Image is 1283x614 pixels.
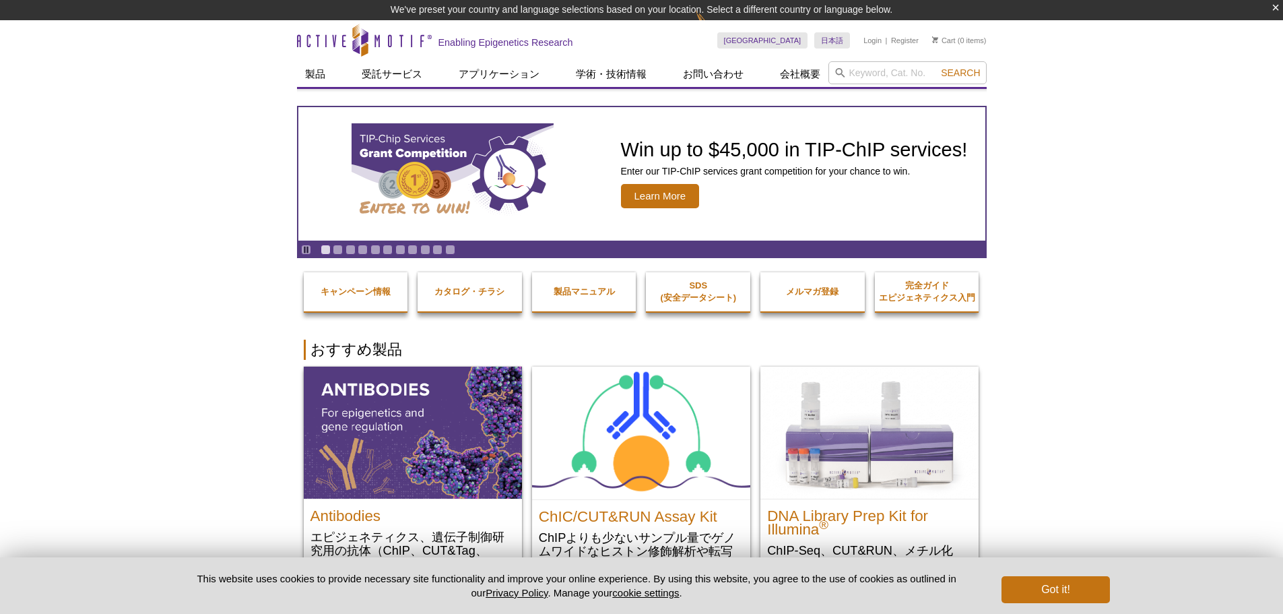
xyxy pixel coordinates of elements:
a: Register [891,36,919,45]
a: Privacy Policy [486,587,548,598]
a: ChIC/CUT&RUN Assay Kit ChIC/CUT&RUN Assay Kit ChIPよりも少ないサンプル量でゲノムワイドなヒストン修飾解析や転写因子解析 [532,367,750,585]
strong: カタログ・チラシ [434,286,504,297]
a: 製品マニュアル [532,272,636,311]
a: 受託サービス [354,61,430,87]
h2: おすすめ製品 [304,340,980,360]
li: | [886,32,888,49]
a: Go to slide 2 [333,245,343,255]
span: Learn More [621,184,700,208]
strong: SDS (安全データシート) [660,280,736,303]
a: Cart [932,36,956,45]
article: TIP-ChIP Services Grant Competition [298,107,985,241]
p: ChIPよりも少ないサンプル量でゲノムワイドなヒストン修飾解析や転写因子解析 [539,530,744,572]
a: Go to slide 6 [383,245,393,255]
a: All Antibodies Antibodies エピジェネティクス、遺伝子制御研究用の抗体（ChIP、CUT&Tag、CUT&RUN検証済抗体） [304,367,522,584]
button: Got it! [1001,576,1109,603]
a: Go to slide 4 [358,245,368,255]
button: cookie settings [612,587,679,598]
a: Go to slide 8 [407,245,418,255]
strong: メルマガ登録 [786,286,838,297]
a: Go to slide 9 [420,245,430,255]
strong: キャンペーン情報 [321,286,391,297]
li: (0 items) [932,32,987,49]
a: 日本語 [814,32,850,49]
input: Keyword, Cat. No. [828,61,987,84]
strong: 完全ガイド エピジェネティクス入門 [879,280,975,303]
a: 完全ガイドエピジェネティクス入門 [875,266,979,317]
a: お問い合わせ [675,61,752,87]
h2: Antibodies [310,503,515,523]
a: Go to slide 3 [346,245,356,255]
a: SDS(安全データシート) [646,266,750,317]
a: Go to slide 5 [370,245,381,255]
a: 学術・技術情報 [568,61,655,87]
a: TIP-ChIP Services Grant Competition Win up to $45,000 in TIP-ChIP services! Enter our TIP-ChIP se... [298,107,985,241]
p: エピジェネティクス、遺伝子制御研究用の抗体（ChIP、CUT&Tag、CUT&RUN検証済抗体） [310,530,515,571]
a: 製品 [297,61,333,87]
h2: DNA Library Prep Kit for Illumina [767,503,972,536]
img: All Antibodies [304,367,522,499]
a: 会社概要 [772,61,828,87]
img: Change Here [696,10,731,42]
a: Toggle autoplay [301,245,311,255]
p: Enter our TIP-ChIP services grant competition for your chance to win. [621,165,968,177]
span: Search [941,67,980,78]
a: [GEOGRAPHIC_DATA] [717,32,808,49]
h2: Enabling Epigenetics Research [438,36,573,49]
h2: Win up to $45,000 in TIP-ChIP services! [621,140,968,160]
a: Go to slide 7 [395,245,405,255]
a: Login [863,36,882,45]
a: Go to slide 11 [445,245,455,255]
sup: ® [819,518,828,532]
a: Go to slide 1 [321,245,331,255]
a: キャンペーン情報 [304,272,408,311]
a: Go to slide 10 [432,245,442,255]
p: ChIP-Seq、CUT&RUN、メチル化DNAアッセイ(dsDNA)用のDual Index NGS Library 調製キット [767,543,972,584]
img: DNA Library Prep Kit for Illumina [760,367,979,499]
img: TIP-ChIP Services Grant Competition [352,123,554,224]
img: ChIC/CUT&RUN Assay Kit [532,367,750,499]
img: Your Cart [932,36,938,43]
h2: ChIC/CUT&RUN Assay Kit [539,503,744,524]
p: This website uses cookies to provide necessary site functionality and improve your online experie... [174,572,980,600]
a: カタログ・チラシ [418,272,522,311]
a: アプリケーション [451,61,548,87]
button: Search [937,67,984,79]
a: メルマガ登録 [760,272,865,311]
a: DNA Library Prep Kit for Illumina DNA Library Prep Kit for Illumina® ChIP-Seq、CUT&RUN、メチル化DNAアッセイ... [760,367,979,598]
strong: 製品マニュアル [554,286,615,297]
